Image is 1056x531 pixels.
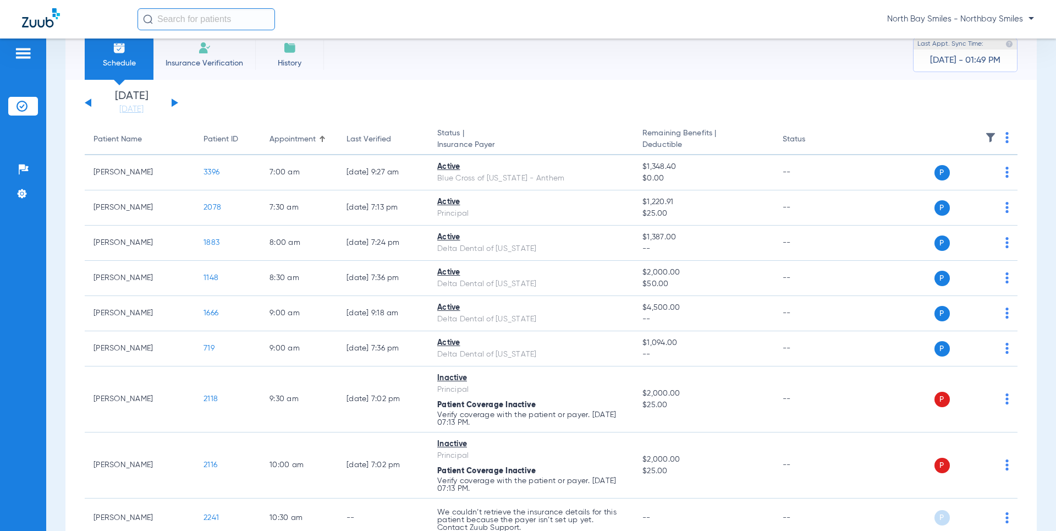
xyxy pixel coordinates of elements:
[137,8,275,30] input: Search for patients
[934,341,950,357] span: P
[204,134,252,145] div: Patient ID
[887,14,1034,25] span: North Bay Smiles - Northbay Smiles
[437,467,536,475] span: Patient Coverage Inactive
[162,58,247,69] span: Insurance Verification
[1001,478,1056,531] div: Chat Widget
[85,366,195,433] td: [PERSON_NAME]
[934,392,950,407] span: P
[917,39,983,50] span: Last Appt. Sync Time:
[437,384,625,396] div: Principal
[642,232,765,243] span: $1,387.00
[437,401,536,409] span: Patient Coverage Inactive
[85,433,195,499] td: [PERSON_NAME]
[437,243,625,255] div: Delta Dental of [US_STATE]
[204,168,219,176] span: 3396
[437,161,625,173] div: Active
[437,208,625,220] div: Principal
[774,366,848,433] td: --
[85,190,195,226] td: [PERSON_NAME]
[774,331,848,366] td: --
[204,274,218,282] span: 1148
[642,278,765,290] span: $50.00
[437,314,625,325] div: Delta Dental of [US_STATE]
[642,314,765,325] span: --
[22,8,60,28] img: Zuub Logo
[338,261,428,296] td: [DATE] 7:36 PM
[774,226,848,261] td: --
[642,267,765,278] span: $2,000.00
[204,239,219,247] span: 1883
[338,190,428,226] td: [DATE] 7:13 PM
[437,278,625,290] div: Delta Dental of [US_STATE]
[642,139,765,151] span: Deductible
[261,155,338,190] td: 7:00 AM
[1005,393,1009,404] img: group-dot-blue.svg
[261,331,338,366] td: 9:00 AM
[437,411,625,426] p: Verify coverage with the patient or payer. [DATE] 07:13 PM.
[1005,40,1013,48] img: last sync help info
[774,296,848,331] td: --
[98,104,164,115] a: [DATE]
[338,155,428,190] td: [DATE] 9:27 AM
[437,302,625,314] div: Active
[642,388,765,399] span: $2,000.00
[934,510,950,525] span: P
[642,196,765,208] span: $1,220.91
[934,306,950,321] span: P
[283,41,296,54] img: History
[98,91,164,115] li: [DATE]
[204,134,238,145] div: Patient ID
[198,41,211,54] img: Manual Insurance Verification
[934,200,950,216] span: P
[437,337,625,349] div: Active
[143,14,153,24] img: Search Icon
[642,208,765,220] span: $25.00
[934,458,950,473] span: P
[261,261,338,296] td: 8:30 AM
[204,395,218,403] span: 2118
[269,134,329,145] div: Appointment
[437,196,625,208] div: Active
[437,373,625,384] div: Inactive
[437,267,625,278] div: Active
[204,514,219,522] span: 2241
[642,466,765,477] span: $25.00
[437,232,625,243] div: Active
[85,261,195,296] td: [PERSON_NAME]
[774,155,848,190] td: --
[94,134,186,145] div: Patient Name
[338,296,428,331] td: [DATE] 9:18 AM
[1005,272,1009,283] img: group-dot-blue.svg
[437,173,625,184] div: Blue Cross of [US_STATE] - Anthem
[774,190,848,226] td: --
[85,226,195,261] td: [PERSON_NAME]
[204,461,217,469] span: 2116
[642,337,765,349] span: $1,094.00
[774,261,848,296] td: --
[1005,202,1009,213] img: group-dot-blue.svg
[642,454,765,466] span: $2,000.00
[642,349,765,360] span: --
[1005,308,1009,319] img: group-dot-blue.svg
[437,439,625,450] div: Inactive
[261,366,338,433] td: 9:30 AM
[93,58,145,69] span: Schedule
[634,124,773,155] th: Remaining Benefits |
[261,226,338,261] td: 8:00 AM
[1005,167,1009,178] img: group-dot-blue.svg
[14,47,32,60] img: hamburger-icon
[261,296,338,331] td: 9:00 AM
[113,41,126,54] img: Schedule
[338,331,428,366] td: [DATE] 7:36 PM
[1005,132,1009,143] img: group-dot-blue.svg
[437,450,625,462] div: Principal
[642,399,765,411] span: $25.00
[1005,459,1009,470] img: group-dot-blue.svg
[934,271,950,286] span: P
[934,236,950,251] span: P
[85,155,195,190] td: [PERSON_NAME]
[204,204,221,211] span: 2078
[774,433,848,499] td: --
[642,514,651,522] span: --
[985,132,996,143] img: filter.svg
